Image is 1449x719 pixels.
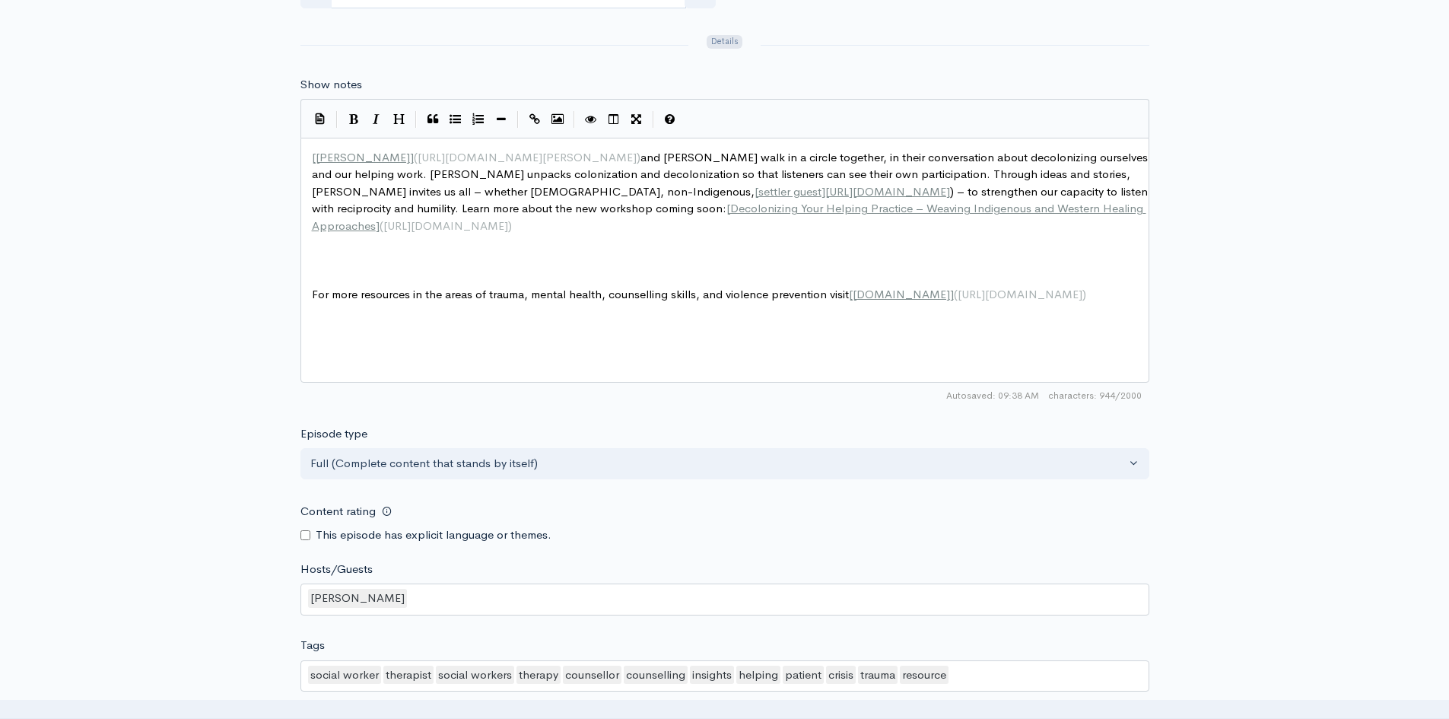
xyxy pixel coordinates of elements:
[383,218,508,233] span: [URL][DOMAIN_NAME]
[300,448,1149,479] button: Full (Complete content that stands by itself)
[365,108,388,131] button: Italic
[490,108,513,131] button: Insert Horizontal Line
[950,287,954,301] span: ]
[853,287,950,301] span: [DOMAIN_NAME]
[736,666,780,685] div: helping
[580,108,602,131] button: Toggle Preview
[312,150,1151,233] span: and [PERSON_NAME] walk in a circle together, in their conversation about decolonizing ourselves a...
[758,184,821,199] span: settler guest
[690,666,734,685] div: insights
[707,35,742,49] span: Details
[383,666,434,685] div: therapist
[849,287,853,301] span: [
[826,666,856,685] div: crisis
[300,496,376,527] label: Content rating
[300,425,367,443] label: Episode type
[954,287,958,301] span: (
[415,111,417,129] i: |
[1048,389,1142,402] span: 944/2000
[900,666,949,685] div: resource
[376,218,380,233] span: ]
[637,150,640,164] span: )
[625,108,648,131] button: Toggle Fullscreen
[602,108,625,131] button: Toggle Side by Side
[309,107,332,129] button: Insert Show Notes Template
[574,111,575,129] i: |
[946,389,1039,402] span: Autosaved: 09:38 AM
[467,108,490,131] button: Numbered List
[312,287,1086,301] span: For more resources in the areas of trauma, mental health, counselling skills, and violence preven...
[336,111,338,129] i: |
[421,108,444,131] button: Quote
[821,184,825,199] span: ]
[418,150,637,164] span: [URL][DOMAIN_NAME][PERSON_NAME]
[858,666,898,685] div: trauma
[563,666,621,685] div: counsellor
[444,108,467,131] button: Generic List
[755,184,758,199] span: [
[546,108,569,131] button: Insert Image
[310,455,1126,472] div: Full (Complete content that stands by itself)
[516,666,561,685] div: therapy
[726,201,730,215] span: [
[342,108,365,131] button: Bold
[958,287,1082,301] span: [URL][DOMAIN_NAME]
[659,108,682,131] button: Markdown Guide
[410,150,414,164] span: ]
[316,527,551,544] label: This episode has explicit language or themes.
[312,150,316,164] span: [
[825,184,950,199] span: [URL][DOMAIN_NAME]
[1082,287,1086,301] span: )
[300,76,362,94] label: Show notes
[300,637,325,654] label: Tags
[414,150,418,164] span: (
[308,589,407,608] div: [PERSON_NAME]
[523,108,546,131] button: Create Link
[653,111,654,129] i: |
[312,201,1146,233] span: Decolonizing Your Helping Practice – Weaving Indigenous and Western Healing Approaches
[380,218,383,233] span: (
[624,666,688,685] div: counselling
[436,666,514,685] div: social workers
[300,561,373,578] label: Hosts/Guests
[388,108,411,131] button: Heading
[316,150,410,164] span: [PERSON_NAME]
[308,666,381,685] div: social worker
[508,218,512,233] span: )
[517,111,519,129] i: |
[783,666,824,685] div: patient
